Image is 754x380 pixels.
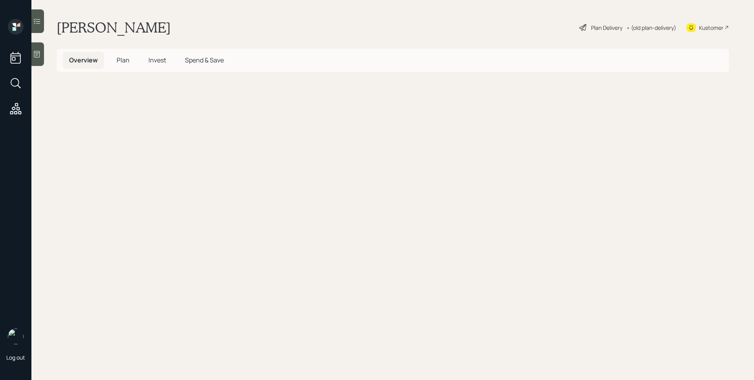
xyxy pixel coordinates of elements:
div: Plan Delivery [591,24,622,32]
span: Overview [69,56,98,64]
div: • (old plan-delivery) [626,24,676,32]
h1: [PERSON_NAME] [57,19,171,36]
div: Kustomer [699,24,723,32]
span: Spend & Save [185,56,224,64]
span: Plan [117,56,130,64]
div: Log out [6,354,25,361]
img: james-distasi-headshot.png [8,329,24,344]
span: Invest [148,56,166,64]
